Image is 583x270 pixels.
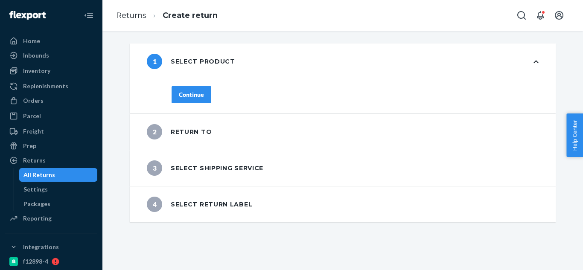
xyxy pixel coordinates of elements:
[23,96,44,105] div: Orders
[23,112,41,120] div: Parcel
[23,67,50,75] div: Inventory
[9,11,46,20] img: Flexport logo
[5,240,97,254] button: Integrations
[147,160,162,176] span: 3
[179,90,204,99] div: Continue
[23,214,52,223] div: Reporting
[5,64,97,78] a: Inventory
[19,197,98,211] a: Packages
[80,7,97,24] button: Close Navigation
[23,127,44,136] div: Freight
[109,3,224,28] ol: breadcrumbs
[23,37,40,45] div: Home
[23,200,50,208] div: Packages
[23,243,59,251] div: Integrations
[147,124,162,139] span: 2
[5,49,97,62] a: Inbounds
[5,34,97,48] a: Home
[23,82,68,90] div: Replenishments
[23,51,49,60] div: Inbounds
[147,124,212,139] div: Return to
[23,171,55,179] div: All Returns
[513,7,530,24] button: Open Search Box
[23,257,48,266] div: f12898-4
[5,125,97,138] a: Freight
[147,197,162,212] span: 4
[5,139,97,153] a: Prep
[116,11,146,20] a: Returns
[23,156,46,165] div: Returns
[17,6,48,14] span: Support
[5,212,97,225] a: Reporting
[551,7,568,24] button: Open account menu
[532,7,549,24] button: Open notifications
[5,154,97,167] a: Returns
[5,109,97,123] a: Parcel
[147,54,162,69] span: 1
[19,168,98,182] a: All Returns
[23,185,48,194] div: Settings
[147,54,235,69] div: Select product
[172,86,211,103] button: Continue
[566,113,583,157] button: Help Center
[163,11,218,20] a: Create return
[147,160,263,176] div: Select shipping service
[5,79,97,93] a: Replenishments
[147,197,252,212] div: Select return label
[5,255,97,268] a: f12898-4
[5,94,97,107] a: Orders
[23,142,36,150] div: Prep
[19,183,98,196] a: Settings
